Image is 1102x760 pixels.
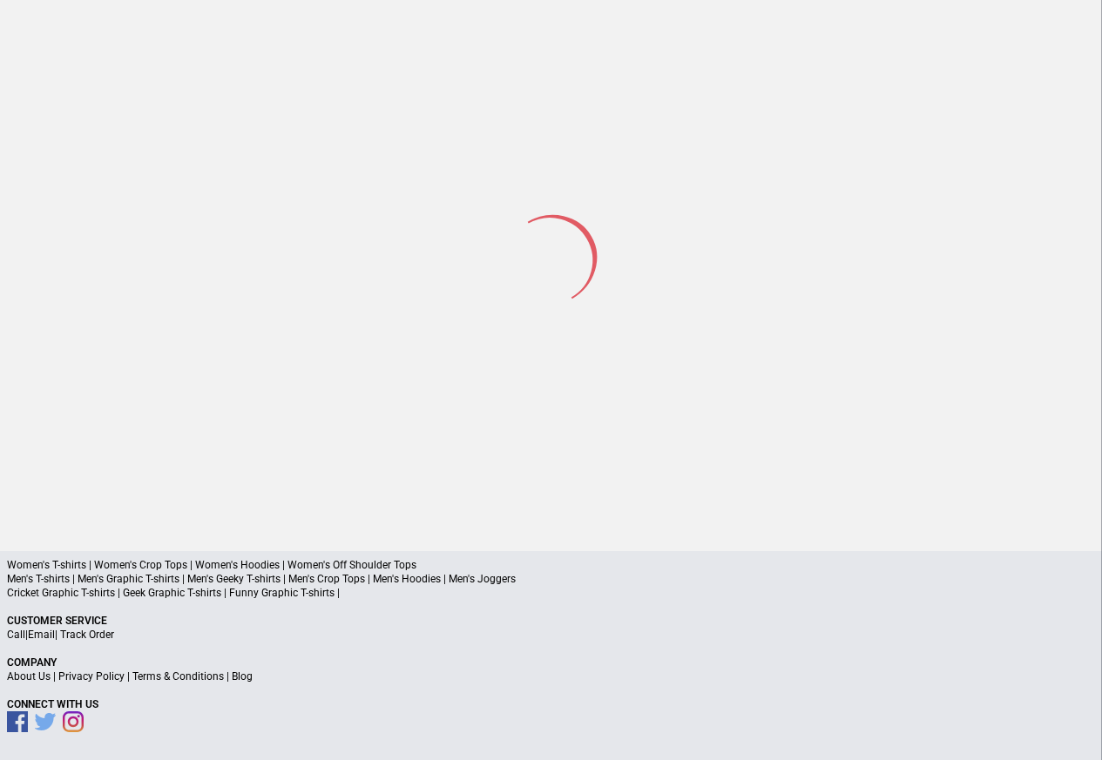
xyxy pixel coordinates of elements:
p: | | [7,628,1095,642]
p: | | | [7,669,1095,683]
p: Customer Service [7,614,1095,628]
a: Email [28,629,55,641]
p: Cricket Graphic T-shirts | Geek Graphic T-shirts | Funny Graphic T-shirts | [7,586,1095,600]
p: Company [7,656,1095,669]
a: Track Order [60,629,114,641]
a: Call [7,629,25,641]
a: Privacy Policy [58,670,125,683]
a: About Us [7,670,51,683]
p: Women's T-shirts | Women's Crop Tops | Women's Hoodies | Women's Off Shoulder Tops [7,558,1095,572]
a: Blog [232,670,253,683]
p: Connect With Us [7,697,1095,711]
p: Men's T-shirts | Men's Graphic T-shirts | Men's Geeky T-shirts | Men's Crop Tops | Men's Hoodies ... [7,572,1095,586]
a: Terms & Conditions [132,670,224,683]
